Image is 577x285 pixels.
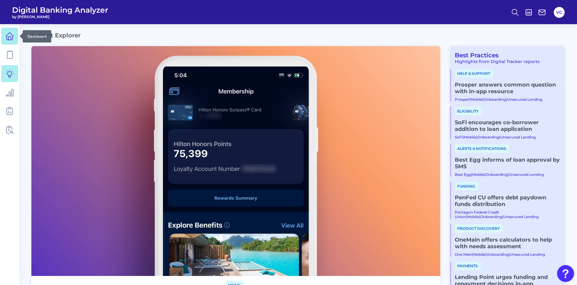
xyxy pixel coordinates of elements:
a: Alerts & Notifications [455,146,509,151]
a: Onboarding [486,172,508,177]
a: Product discovery [455,226,503,231]
a: Mobile [473,252,485,257]
div: Dashboard [23,30,51,43]
a: Pentagon Federal Credit Union [455,210,499,219]
h2: Insight Explorer [31,32,81,39]
a: PenFed CU offers debt paydown funds distribution [455,194,560,207]
a: Onboarding [477,135,499,139]
span: | [499,135,500,139]
span: by [PERSON_NAME] [12,14,108,19]
a: Unsecured Lending [503,214,539,219]
a: Unsecured Lending [510,252,545,257]
span: | [484,172,486,177]
a: Prosper answers common question with in-app resource [455,81,560,95]
span: Eligibility [455,107,482,116]
a: Mobile [467,214,479,219]
span: | [502,214,503,219]
span: | [508,172,509,177]
a: Onboarding [486,252,508,257]
a: Mobile [470,97,483,102]
span: | [483,97,484,102]
img: bannerImg [31,46,440,276]
a: Onboarding [480,214,502,219]
a: SoFi [455,135,463,139]
button: Open Resource Center [557,265,574,282]
span: Help & Support [455,69,493,78]
span: Funding [455,182,479,191]
span: | [506,97,507,102]
a: Unsecured Lending [507,97,542,102]
a: Prosper [455,97,469,102]
button: VC [554,7,565,18]
span: | [472,252,473,257]
a: Mobile [472,172,484,177]
a: Best Egg informs of loan approval by SMS [455,157,560,170]
span: Product discovery [455,224,503,233]
a: Best Egg [455,172,471,177]
a: Best Practices [450,52,499,59]
a: Payments [455,263,481,268]
a: Eligibility [455,108,482,114]
a: Unsecured Lending [509,172,544,177]
a: Unsecured Lending [500,135,536,139]
span: | [476,135,477,139]
a: One Main [455,252,472,257]
span: | [508,252,510,257]
a: Onboarding [484,97,506,102]
a: Mobile [464,135,476,139]
span: Digital Banking Analyzer [12,5,108,14]
span: | [471,172,472,177]
span: | [466,214,467,219]
a: OneMain offers calculators to help with needs assessment [455,236,560,250]
span: Alerts & Notifications [455,144,509,153]
span: | [485,252,486,257]
span: | [479,214,480,219]
span: Payments [455,261,481,270]
a: Funding [455,183,479,189]
a: Help & Support [455,71,493,76]
span: | [463,135,464,139]
span: | [469,97,470,102]
div: Highlights from Digital Tracker reports [450,59,560,64]
a: SoFi encourages co-borrower addition to loan application [455,119,560,132]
